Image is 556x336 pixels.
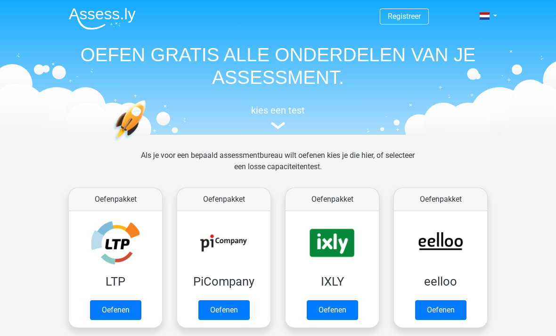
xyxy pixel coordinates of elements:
img: oefenen [113,100,182,185]
a: Registreer [388,12,421,21]
a: Oefenen [90,300,141,320]
a: kies een test [61,105,495,130]
h1: OEFEN GRATIS ALLE ONDERDELEN VAN JE ASSESSMENT. [61,43,495,89]
img: assessment [271,122,285,129]
h5: kies een test [61,105,495,116]
div: Als je voor een bepaald assessmentbureau wilt oefenen kies je die hier, of selecteer een losse ca... [133,150,422,184]
a: Oefenen [307,300,358,320]
a: Oefenen [415,300,466,320]
a: Oefenen [198,300,250,320]
img: Assessly [69,8,136,30]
